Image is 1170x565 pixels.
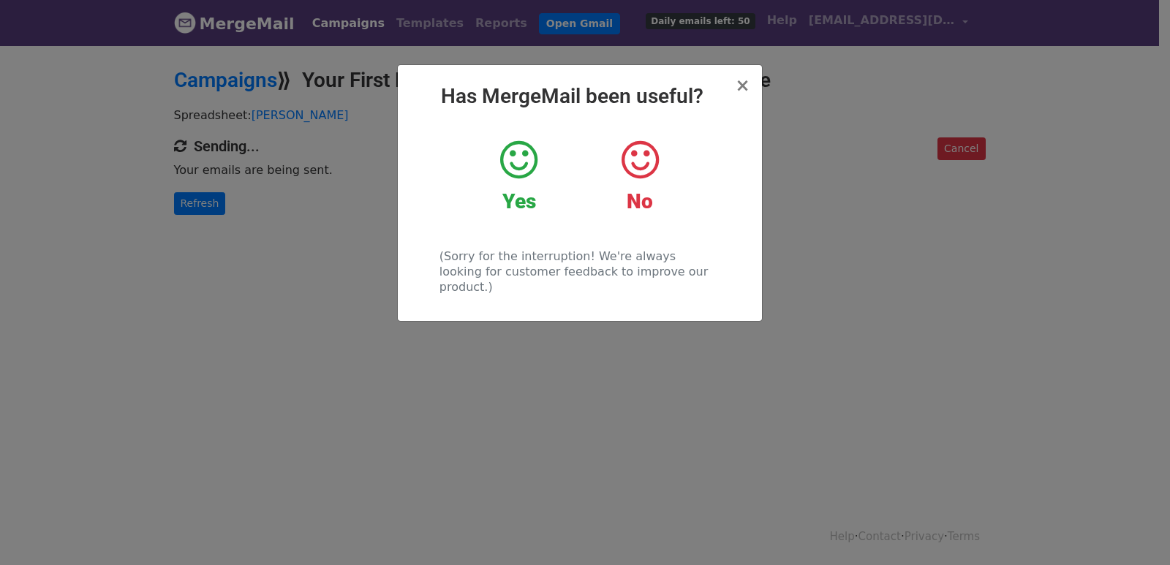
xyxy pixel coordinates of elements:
[409,84,750,109] h2: Has MergeMail been useful?
[439,249,720,295] p: (Sorry for the interruption! We're always looking for customer feedback to improve our product.)
[627,189,653,213] strong: No
[735,77,750,94] button: Close
[735,75,750,96] span: ×
[502,189,536,213] strong: Yes
[469,138,568,214] a: Yes
[590,138,689,214] a: No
